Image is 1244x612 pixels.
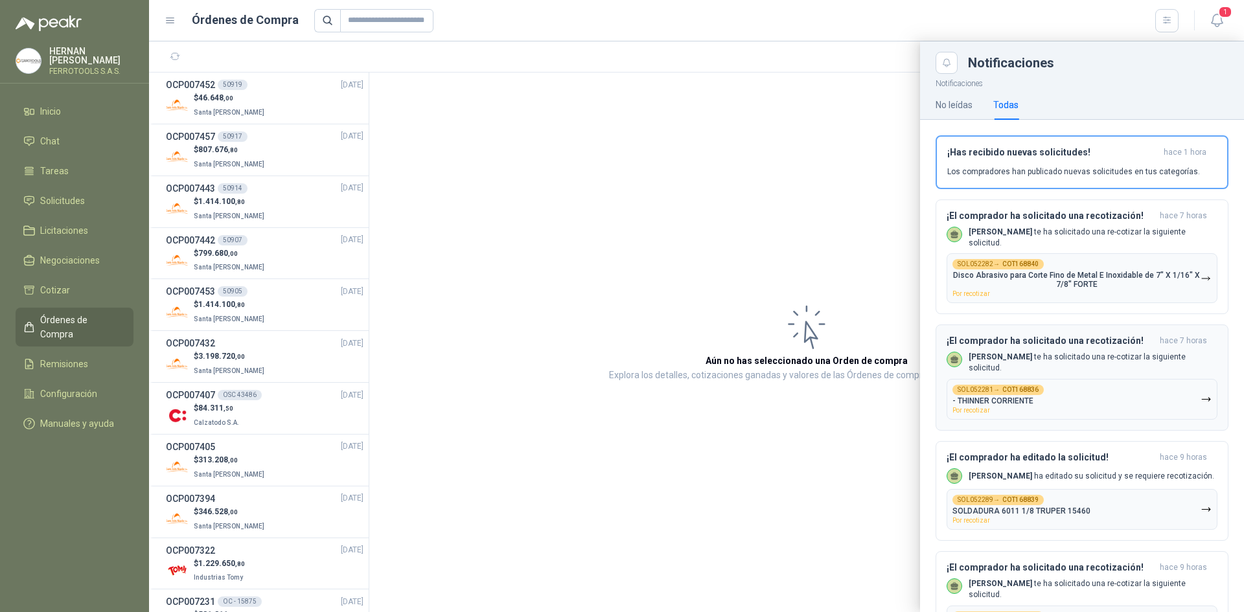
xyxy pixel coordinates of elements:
[1002,261,1039,267] b: COT168840
[947,166,1200,177] p: Los compradores han publicado nuevas solicitudes en tus categorías.
[49,47,133,65] p: HERNAN [PERSON_NAME]
[969,578,1217,600] p: te ha solicitado una re-cotizar la siguiente solicitud.
[969,471,1032,481] b: [PERSON_NAME]
[40,283,70,297] span: Cotizar
[1205,9,1228,32] button: 1
[936,199,1228,315] button: ¡El comprador ha solicitado una recotización!hace 7 horas [PERSON_NAME] te ha solicitado una re-c...
[947,210,1155,221] h3: ¡El comprador ha solicitado una recotización!
[16,218,133,243] a: Licitaciones
[969,227,1217,249] p: te ha solicitado una re-cotizar la siguiente solicitud.
[968,56,1228,69] div: Notificaciones
[1002,387,1039,393] b: COT168836
[1002,497,1039,503] b: COT168839
[40,104,61,119] span: Inicio
[1218,6,1232,18] span: 1
[947,147,1158,158] h3: ¡Has recibido nuevas solicitudes!
[16,99,133,124] a: Inicio
[16,49,41,73] img: Company Logo
[40,164,69,178] span: Tareas
[952,506,1090,516] p: SOLDADURA 6011 1/8 TRUPER 15460
[969,352,1032,361] b: [PERSON_NAME]
[969,579,1032,588] b: [PERSON_NAME]
[40,313,121,341] span: Órdenes de Compra
[969,471,1214,482] p: ha editado su solicitud y se requiere recotización.
[1160,335,1207,346] span: hace 7 horas
[952,385,1044,395] div: SOL052281 →
[969,352,1217,374] p: te ha solicitado una re-cotizar la siguiente solicitud.
[952,495,1044,505] div: SOL052289 →
[16,352,133,376] a: Remisiones
[952,517,990,524] span: Por recotizar
[947,489,1217,530] button: SOL052289→COT168839SOLDADURA 6011 1/8 TRUPER 15460Por recotizar
[16,159,133,183] a: Tareas
[40,357,88,371] span: Remisiones
[49,67,133,75] p: FERROTOOLS S.A.S.
[16,278,133,302] a: Cotizar
[40,387,97,401] span: Configuración
[40,134,60,148] span: Chat
[936,98,973,112] div: No leídas
[16,411,133,436] a: Manuales y ayuda
[1164,147,1206,158] span: hace 1 hora
[40,194,85,208] span: Solicitudes
[16,188,133,213] a: Solicitudes
[1160,562,1207,573] span: hace 9 horas
[16,381,133,406] a: Configuración
[16,129,133,153] a: Chat
[16,16,82,31] img: Logo peakr
[947,562,1155,573] h3: ¡El comprador ha solicitado una recotización!
[952,271,1201,289] p: Disco Abrasivo para Corte Fino de Metal E Inoxidable de 7" X 1/16" X 7/8" FORTE
[920,74,1244,90] p: Notificaciones
[952,290,990,297] span: Por recotizar
[952,407,990,414] span: Por recotizar
[16,308,133,346] a: Órdenes de Compra
[947,452,1155,463] h3: ¡El comprador ha editado la solicitud!
[40,223,88,238] span: Licitaciones
[1160,210,1207,221] span: hace 7 horas
[947,379,1217,420] button: SOL052281→COT168836- THINNER CORRIENTEPor recotizar
[952,396,1033,405] p: - THINNER CORRIENTE
[16,248,133,273] a: Negociaciones
[936,441,1228,541] button: ¡El comprador ha editado la solicitud!hace 9 horas [PERSON_NAME] ha editado su solicitud y se req...
[192,11,299,29] h1: Órdenes de Compra
[993,98,1019,112] div: Todas
[936,324,1228,431] button: ¡El comprador ha solicitado una recotización!hace 7 horas [PERSON_NAME] te ha solicitado una re-c...
[947,335,1155,346] h3: ¡El comprador ha solicitado una recotización!
[936,135,1228,189] button: ¡Has recibido nuevas solicitudes!hace 1 hora Los compradores han publicado nuevas solicitudes en ...
[936,52,958,74] button: Close
[969,227,1032,236] b: [PERSON_NAME]
[40,416,114,431] span: Manuales y ayuda
[1160,452,1207,463] span: hace 9 horas
[952,259,1044,269] div: SOL052282 →
[947,253,1217,303] button: SOL052282→COT168840Disco Abrasivo para Corte Fino de Metal E Inoxidable de 7" X 1/16" X 7/8" FORT...
[40,253,100,267] span: Negociaciones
